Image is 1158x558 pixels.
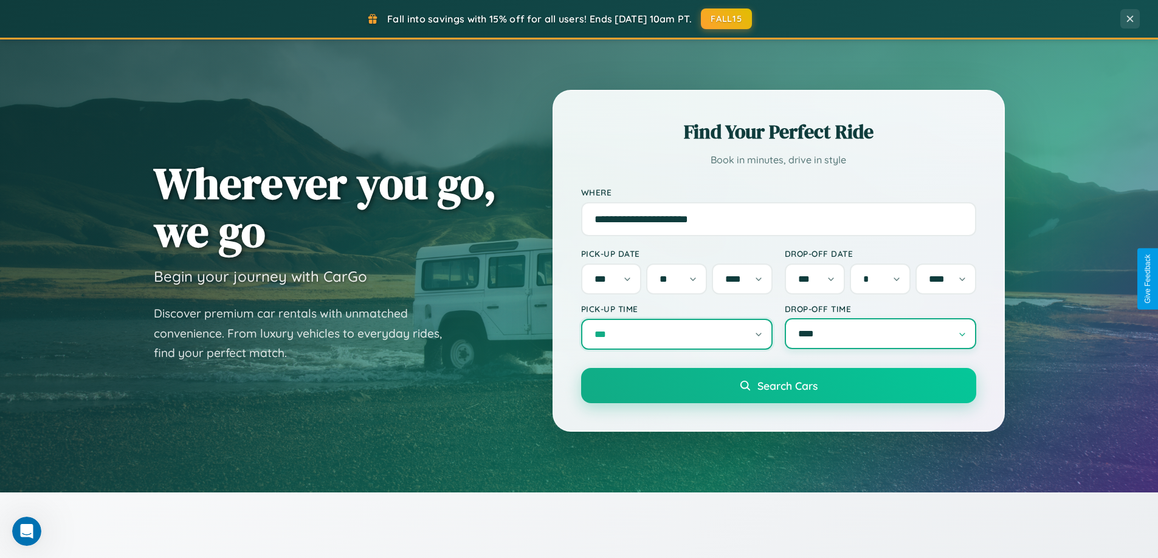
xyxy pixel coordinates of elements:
[581,151,976,169] p: Book in minutes, drive in style
[581,118,976,145] h2: Find Your Perfect Ride
[154,267,367,285] h3: Begin your journey with CarGo
[581,248,773,259] label: Pick-up Date
[785,248,976,259] label: Drop-off Date
[387,13,692,25] span: Fall into savings with 15% off for all users! Ends [DATE] 10am PT.
[154,159,497,255] h1: Wherever you go, we go
[581,304,773,314] label: Pick-up Time
[701,9,752,29] button: FALL15
[154,304,458,363] p: Discover premium car rentals with unmatched convenience. From luxury vehicles to everyday rides, ...
[581,187,976,197] label: Where
[12,517,41,546] iframe: Intercom live chat
[1143,254,1152,304] div: Give Feedback
[581,368,976,403] button: Search Cars
[785,304,976,314] label: Drop-off Time
[757,379,818,392] span: Search Cars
